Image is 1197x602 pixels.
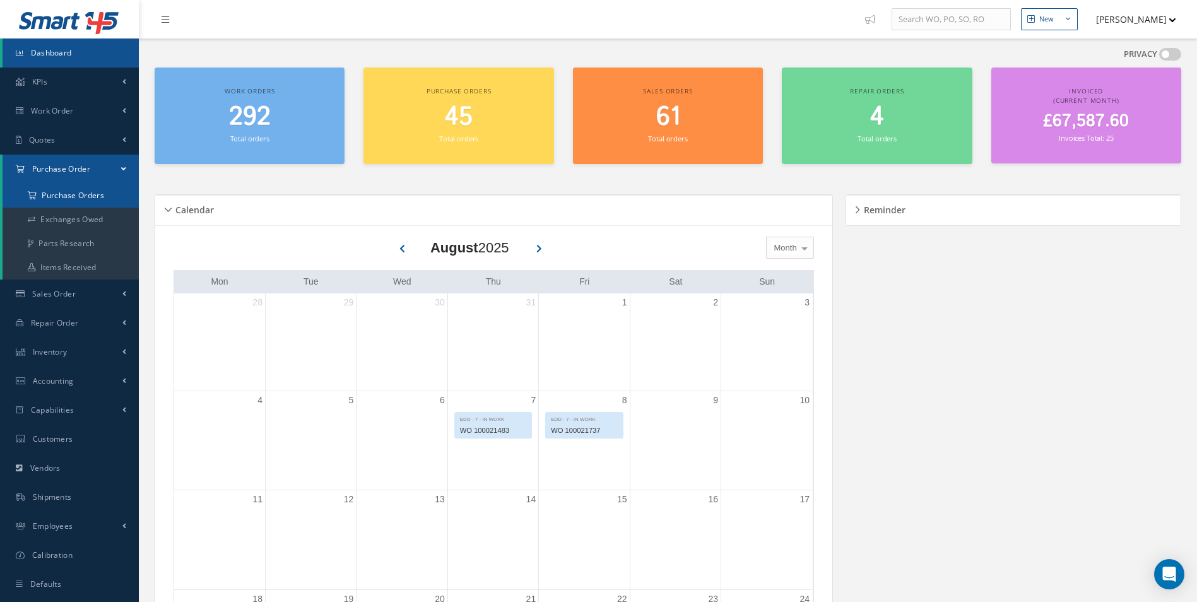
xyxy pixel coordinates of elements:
[432,490,447,509] a: August 13, 2025
[437,391,447,410] a: August 6, 2025
[33,521,73,531] span: Employees
[1053,96,1119,105] span: (Current Month)
[483,274,504,290] a: Thursday
[3,256,139,280] a: Items Received
[172,201,214,216] h5: Calendar
[539,391,630,490] td: August 8, 2025
[3,184,139,208] a: Purchase Orders
[208,274,230,290] a: Monday
[341,293,357,312] a: July 29, 2025
[630,391,721,490] td: August 9, 2025
[711,293,721,312] a: August 2, 2025
[447,391,538,490] td: August 7, 2025
[620,293,630,312] a: August 1, 2025
[32,163,90,174] span: Purchase Order
[991,68,1181,163] a: Invoiced (Current Month) £67,587.60 Invoices Total: 25
[850,86,904,95] span: Repair orders
[391,274,414,290] a: Wednesday
[33,375,74,386] span: Accounting
[546,423,622,438] div: WO 100021737
[656,99,680,135] span: 61
[858,134,897,143] small: Total orders
[3,155,139,184] a: Purchase Order
[432,293,447,312] a: July 30, 2025
[630,490,721,590] td: August 16, 2025
[447,293,538,391] td: July 31, 2025
[31,105,74,116] span: Work Order
[757,274,777,290] a: Sunday
[577,274,592,290] a: Friday
[546,413,622,423] div: EDD - 7 - IN WORK
[539,490,630,590] td: August 15, 2025
[363,68,553,164] a: Purchase orders 45 Total orders
[445,99,473,135] span: 45
[29,134,56,145] span: Quotes
[225,86,274,95] span: Work orders
[3,208,139,232] a: Exchanges Owed
[265,490,356,590] td: August 12, 2025
[524,490,539,509] a: August 14, 2025
[341,490,357,509] a: August 12, 2025
[31,47,72,58] span: Dashboard
[802,293,812,312] a: August 3, 2025
[528,391,538,410] a: August 7, 2025
[3,232,139,256] a: Parts Research
[30,463,61,473] span: Vendors
[174,391,265,490] td: August 4, 2025
[721,391,812,490] td: August 10, 2025
[455,413,531,423] div: EDD - 7 - IN WORK
[771,242,797,254] span: Month
[357,293,447,391] td: July 30, 2025
[33,434,73,444] span: Customers
[1124,48,1157,61] label: PRIVACY
[539,293,630,391] td: August 1, 2025
[1039,14,1054,25] div: New
[1059,133,1113,143] small: Invoices Total: 25
[427,86,492,95] span: Purchase orders
[357,391,447,490] td: August 6, 2025
[31,317,79,328] span: Repair Order
[643,86,692,95] span: Sales orders
[230,134,269,143] small: Total orders
[30,579,61,589] span: Defaults
[250,490,265,509] a: August 11, 2025
[573,68,763,164] a: Sales orders 61 Total orders
[1021,8,1078,30] button: New
[357,490,447,590] td: August 13, 2025
[3,38,139,68] a: Dashboard
[155,68,345,164] a: Work orders 292 Total orders
[620,391,630,410] a: August 8, 2025
[797,490,812,509] a: August 17, 2025
[265,293,356,391] td: July 29, 2025
[174,490,265,590] td: August 11, 2025
[229,99,271,135] span: 292
[524,293,539,312] a: July 31, 2025
[250,293,265,312] a: July 28, 2025
[666,274,685,290] a: Saturday
[721,293,812,391] td: August 3, 2025
[346,391,357,410] a: August 5, 2025
[711,391,721,410] a: August 9, 2025
[255,391,265,410] a: August 4, 2025
[797,391,812,410] a: August 10, 2025
[630,293,721,391] td: August 2, 2025
[648,134,687,143] small: Total orders
[430,240,478,256] b: August
[860,201,905,216] h5: Reminder
[1154,559,1184,589] div: Open Intercom Messenger
[705,490,721,509] a: August 16, 2025
[1043,109,1129,134] span: £67,587.60
[1069,86,1103,95] span: Invoiced
[174,293,265,391] td: July 28, 2025
[301,274,321,290] a: Tuesday
[265,391,356,490] td: August 5, 2025
[455,423,531,438] div: WO 100021483
[892,8,1011,31] input: Search WO, PO, SO, RO
[870,99,884,135] span: 4
[447,490,538,590] td: August 14, 2025
[430,237,509,258] div: 2025
[721,490,812,590] td: August 17, 2025
[782,68,972,164] a: Repair orders 4 Total orders
[1084,7,1176,32] button: [PERSON_NAME]
[32,76,47,87] span: KPIs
